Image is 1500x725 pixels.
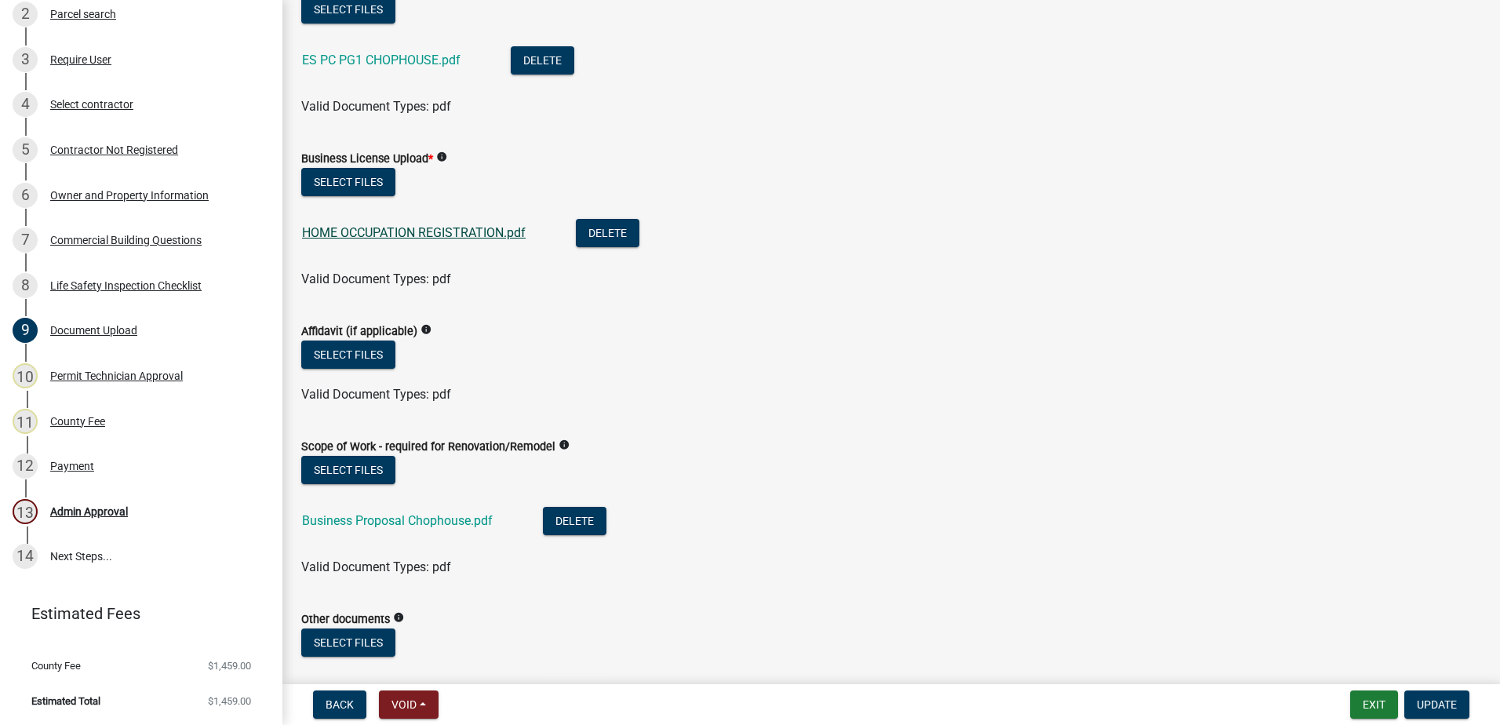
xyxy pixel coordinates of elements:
span: Valid Document Types: pdf [301,271,451,286]
div: Parcel search [50,9,116,20]
div: 8 [13,273,38,298]
div: Owner and Property Information [50,190,209,201]
div: Contractor Not Registered [50,144,178,155]
wm-modal-confirm: Delete Document [511,54,574,69]
button: Void [379,690,439,719]
div: 13 [13,499,38,524]
span: Valid Document Types: pdf [301,559,451,574]
div: 4 [13,92,38,117]
span: Void [391,698,417,711]
span: $1,459.00 [208,696,251,706]
div: Select contractor [50,99,133,110]
button: Select files [301,628,395,657]
button: Exit [1350,690,1398,719]
span: Valid Document Types: pdf [301,99,451,114]
a: HOME OCCUPATION REGISTRATION.pdf [302,225,526,240]
span: $1,459.00 [208,661,251,671]
div: 10 [13,363,38,388]
i: info [436,151,447,162]
div: 14 [13,544,38,569]
wm-modal-confirm: Delete Document [543,515,606,530]
label: Other documents [301,614,390,625]
div: Document Upload [50,325,137,336]
span: County Fee [31,661,81,671]
div: Life Safety Inspection Checklist [50,280,202,291]
i: info [421,324,431,335]
span: Update [1417,698,1457,711]
div: 12 [13,454,38,479]
div: 3 [13,47,38,72]
button: Delete [543,507,606,535]
button: Select files [301,456,395,484]
button: Update [1404,690,1469,719]
div: Permit Technician Approval [50,370,183,381]
span: Estimated Total [31,696,100,706]
div: 2 [13,2,38,27]
button: Back [313,690,366,719]
a: ES PC PG1 CHOPHOUSE.pdf [302,53,461,67]
div: County Fee [50,416,105,427]
div: Require User [50,54,111,65]
div: 5 [13,137,38,162]
span: Back [326,698,354,711]
label: Scope of Work - required for Renovation/Remodel [301,442,555,453]
button: Select files [301,168,395,196]
span: Valid Document Types: pdf [301,387,451,402]
i: info [393,612,404,623]
button: Delete [511,46,574,75]
div: Commercial Building Questions [50,235,202,246]
a: Business Proposal Chophouse.pdf [302,513,493,528]
label: Affidavit (if applicable) [301,326,417,337]
button: Delete [576,219,639,247]
div: 6 [13,183,38,208]
wm-modal-confirm: Delete Document [576,227,639,242]
div: 11 [13,409,38,434]
button: Select files [301,341,395,369]
div: 9 [13,318,38,343]
div: 7 [13,228,38,253]
div: Admin Approval [50,506,128,517]
i: info [559,439,570,450]
a: Estimated Fees [13,598,257,629]
div: Payment [50,461,94,472]
label: Business License Upload [301,154,433,165]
